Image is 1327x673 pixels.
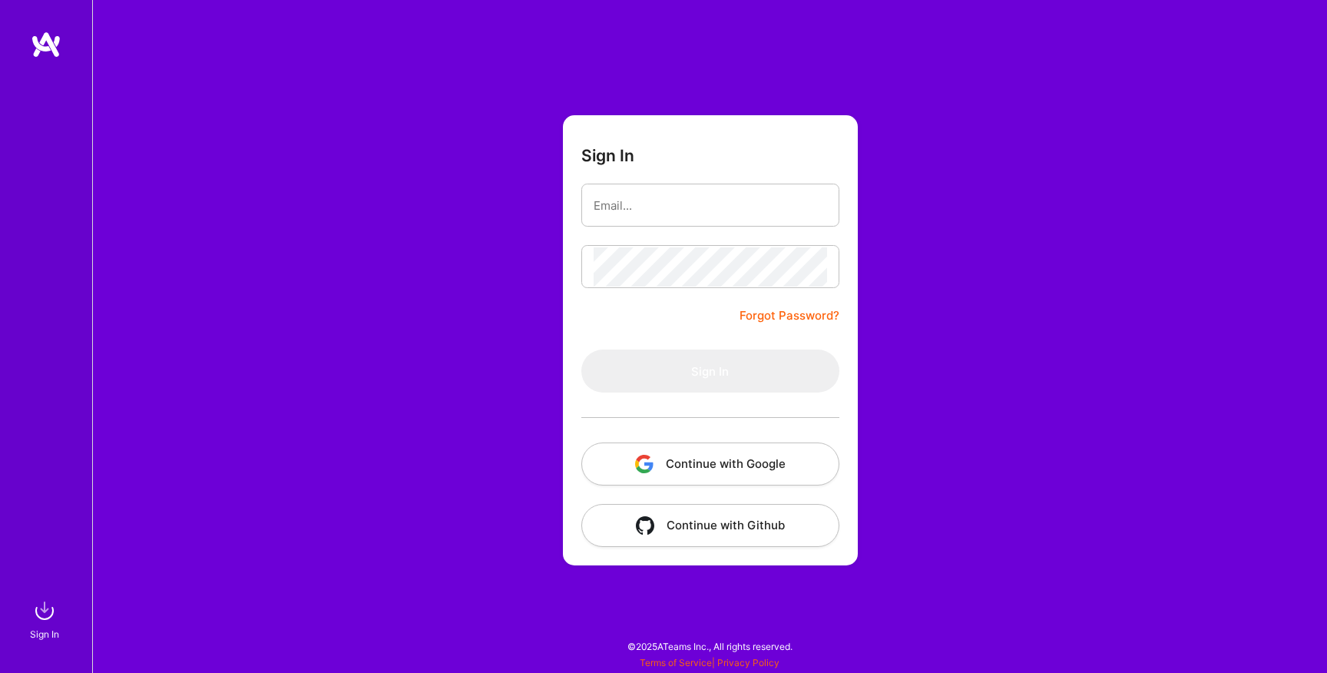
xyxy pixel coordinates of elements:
[640,657,712,668] a: Terms of Service
[581,504,839,547] button: Continue with Github
[636,516,654,535] img: icon
[717,657,779,668] a: Privacy Policy
[594,186,827,225] input: Email...
[635,455,654,473] img: icon
[32,595,60,642] a: sign inSign In
[30,626,59,642] div: Sign In
[31,31,61,58] img: logo
[29,595,60,626] img: sign in
[581,443,839,486] button: Continue with Google
[581,350,839,393] button: Sign In
[740,307,839,325] a: Forgot Password?
[581,146,634,165] h3: Sign In
[640,657,779,668] span: |
[92,627,1327,665] div: © 2025 ATeams Inc., All rights reserved.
